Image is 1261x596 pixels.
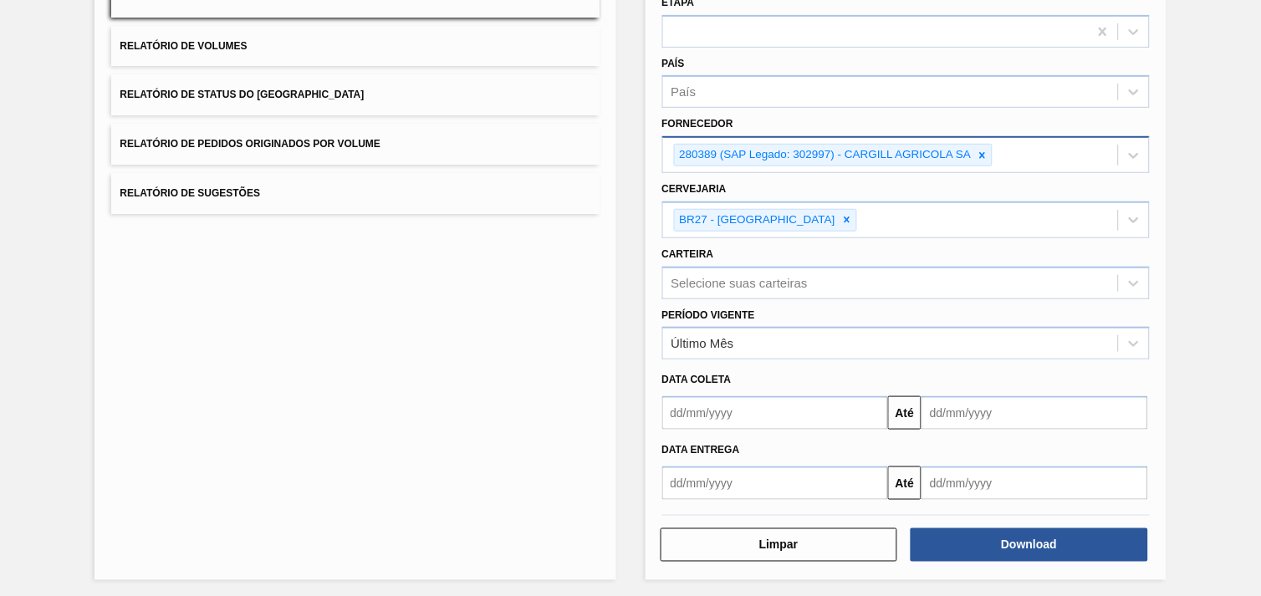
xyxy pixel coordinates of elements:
button: Relatório de Sugestões [111,173,599,214]
span: Data entrega [662,444,740,456]
input: dd/mm/yyyy [921,466,1148,500]
input: dd/mm/yyyy [921,396,1148,430]
button: Download [911,528,1148,562]
label: Carteira [662,248,714,260]
label: Fornecedor [662,118,733,130]
button: Limpar [661,528,898,562]
input: dd/mm/yyyy [662,396,889,430]
button: Relatório de Status do [GEOGRAPHIC_DATA] [111,74,599,115]
div: BR27 - [GEOGRAPHIC_DATA] [675,210,838,231]
span: Relatório de Sugestões [120,187,260,199]
span: Relatório de Status do [GEOGRAPHIC_DATA] [120,89,364,100]
span: Relatório de Volumes [120,40,247,52]
span: Data coleta [662,374,732,385]
div: País [671,85,697,99]
div: Selecione suas carteiras [671,276,808,290]
div: 280389 (SAP Legado: 302997) - CARGILL AGRICOLA SA [675,145,974,166]
button: Até [888,396,921,430]
button: Relatório de Volumes [111,26,599,67]
div: Último Mês [671,337,734,351]
label: Cervejaria [662,183,727,195]
button: Relatório de Pedidos Originados por Volume [111,124,599,165]
span: Relatório de Pedidos Originados por Volume [120,138,380,150]
label: País [662,58,685,69]
input: dd/mm/yyyy [662,466,889,500]
button: Até [888,466,921,500]
label: Período Vigente [662,309,755,321]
